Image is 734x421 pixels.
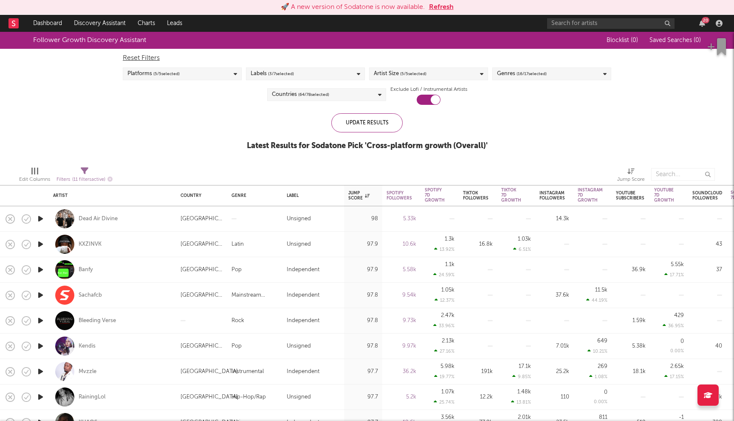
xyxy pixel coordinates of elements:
div: 36.2k [387,367,416,377]
div: [GEOGRAPHIC_DATA] [181,265,223,275]
div: [GEOGRAPHIC_DATA] [181,214,223,224]
div: 17.71 % [664,272,684,278]
div: Independent [287,265,319,275]
div: 98 [348,214,378,224]
span: ( 64 / 78 selected) [298,90,329,100]
div: 37 [692,265,722,275]
div: Sachafcb [79,292,102,299]
a: Charts [132,15,161,32]
div: 25.74 % [434,399,455,405]
span: Saved Searches [649,37,701,43]
input: Search... [651,168,715,181]
div: Genres [497,69,547,79]
div: 2.13k [442,338,455,344]
div: 269 [598,364,607,369]
div: Tiktok 7D Growth [501,188,521,203]
div: 1.07k [441,389,455,395]
div: 5.58k [387,265,416,275]
div: Reset Filters [123,53,611,63]
div: Country [181,193,219,198]
div: Instrumental [231,367,264,377]
div: 40 [692,341,722,351]
span: ( 0 ) [631,37,638,43]
div: Spotify 7D Growth [425,188,445,203]
label: Exclude Lofi / Instrumental Artists [390,84,467,95]
div: Jump Score [348,191,370,201]
div: Label [287,193,336,198]
div: 33.96 % [433,323,455,328]
div: 19.77 % [434,374,455,379]
div: 1.03k [518,236,531,242]
div: 11.5k [595,287,607,293]
div: Update Results [331,113,403,132]
div: 13.92 % [434,247,455,252]
div: 811 [599,415,607,420]
div: 13.81 % [511,399,531,405]
div: 5.55k [671,262,684,267]
div: 0.00 % [670,349,684,354]
a: Kendis [79,342,96,350]
button: Saved Searches (0) [647,37,701,44]
a: Banfy [79,266,93,274]
div: 43 [692,239,722,250]
div: 649 [597,338,607,344]
div: YouTube 7D Growth [654,188,674,203]
div: 5.98k [440,364,455,369]
div: 10.21 % [587,348,607,354]
div: 0 [680,339,684,344]
div: 1.48k [517,389,531,395]
span: ( 3 / 7 selected) [268,69,294,79]
div: Genre [231,193,274,198]
div: 2.65k [670,364,684,369]
span: ( 5 / 5 selected) [153,69,180,79]
div: Instagram Followers [539,191,565,201]
div: 17.15 % [664,374,684,379]
a: Dashboard [27,15,68,32]
div: 37.6k [539,290,569,300]
div: 9.54k [387,290,416,300]
div: Hip-Hop/Rap [231,392,266,402]
span: ( 0 ) [694,37,701,43]
a: Discovery Assistant [68,15,132,32]
a: RainingLol [79,393,105,401]
div: 97.8 [348,316,378,326]
div: 3.56k [441,415,455,420]
div: 1.08 % [589,374,607,379]
div: 16.8k [463,239,493,250]
div: Unsigned [287,239,311,250]
div: 191k [463,367,493,377]
button: Refresh [429,2,454,12]
div: 97.9 [348,265,378,275]
div: Tiktok Followers [463,191,488,201]
div: Unsigned [287,214,311,224]
a: Dead Air Divine [79,215,118,223]
div: Follower Growth Discovery Assistant [33,35,146,45]
div: [GEOGRAPHIC_DATA] [181,341,223,351]
div: 12.2k [463,392,493,402]
div: Pop [231,265,242,275]
div: 24.59 % [433,272,455,278]
button: 20 [699,20,705,27]
div: 9.73k [387,316,416,326]
div: 1.05k [441,287,455,293]
div: Artist [53,193,168,198]
div: 97.9 [348,239,378,250]
div: 9.85 % [512,374,531,379]
div: Rock [231,316,244,326]
a: KXZINVK [79,241,102,248]
div: 2.77k [692,392,722,402]
span: ( 11 filters active) [72,177,105,182]
div: Filters [56,174,113,185]
div: Independent [287,316,319,326]
span: ( 5 / 5 selected) [400,69,426,79]
div: [GEOGRAPHIC_DATA] [181,239,223,250]
div: Instagram 7D Growth [578,188,603,203]
div: Unsigned [287,341,311,351]
div: Platforms [127,69,180,79]
div: 1.59k [616,316,646,326]
div: 5.2k [387,392,416,402]
div: Independent [287,367,319,377]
